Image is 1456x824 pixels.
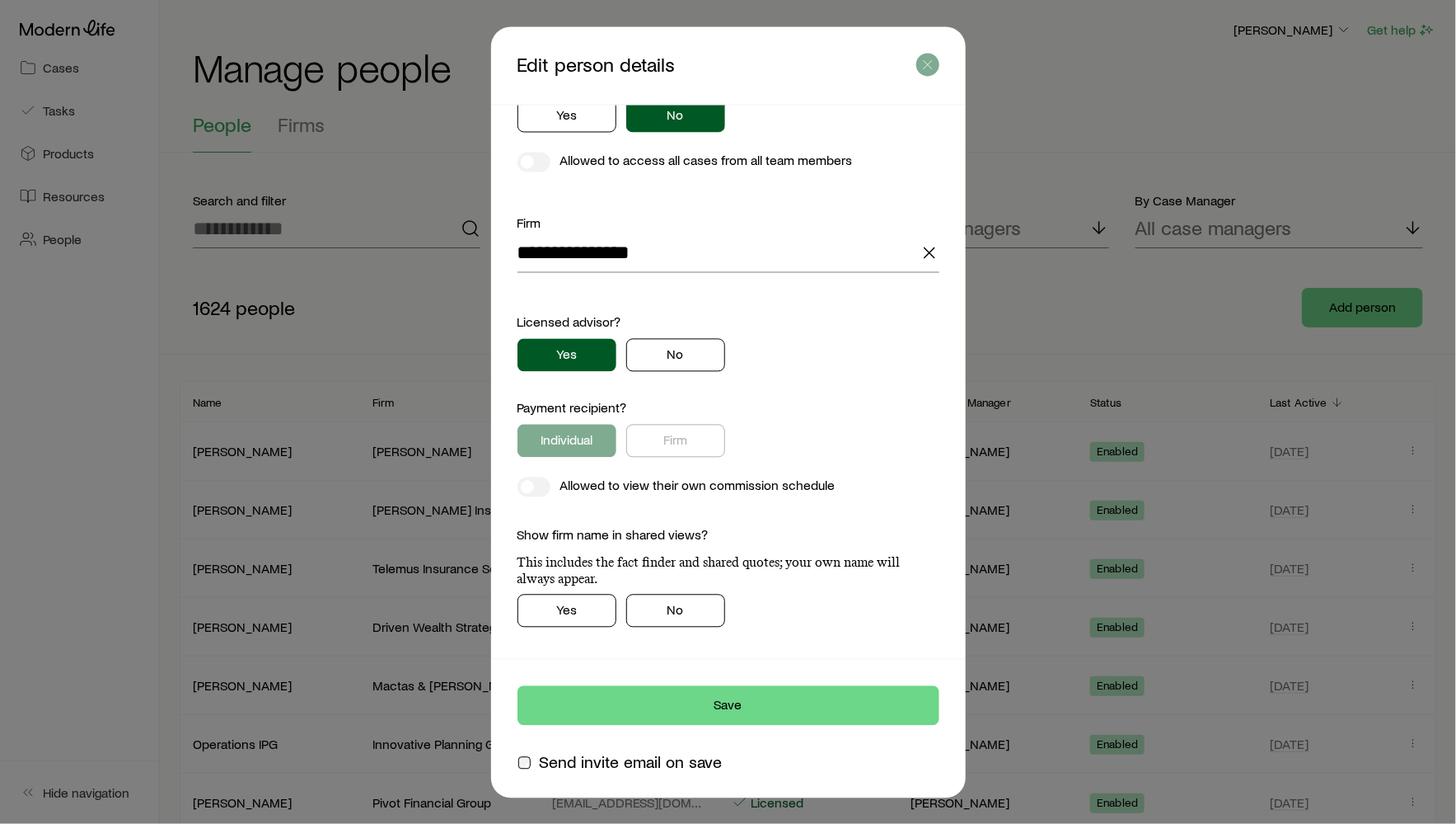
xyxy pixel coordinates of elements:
div: licensedAdvisorInfo.licensedAdvisor [517,339,939,372]
button: No [626,100,725,133]
button: Save [517,685,939,725]
div: Firm [517,214,939,233]
div: Licensed advisor? [517,313,939,332]
input: Send invite email on save [518,756,531,770]
button: Individual [517,425,616,458]
div: Show firm name in shared views? [517,525,939,588]
button: No [626,339,725,372]
p: This includes the fact finder and shared quotes; your own name will always appear. [517,555,939,588]
span: Send invite email on save [539,751,722,771]
p: Allowed to access all cases from all team members [560,153,853,172]
p: Allowed to view their own commission schedule [560,478,836,497]
div: agencyPrivileges.teamAdmin [517,100,939,133]
button: Yes [517,100,616,133]
button: No [626,595,725,628]
button: Yes [517,595,616,628]
div: Payment recipient? [517,398,939,418]
button: Yes [517,339,616,372]
div: licensedAdvisorInfo.showFirmNameInSharedViews [517,595,939,628]
button: Firm [626,425,725,458]
p: Edit person details [517,53,916,78]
